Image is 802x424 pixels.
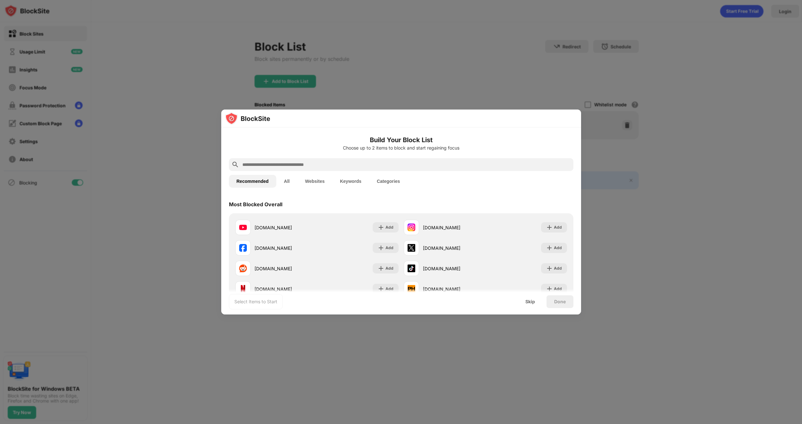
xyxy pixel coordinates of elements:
[231,161,239,168] img: search.svg
[554,224,562,231] div: Add
[423,224,485,231] div: [DOMAIN_NAME]
[423,286,485,292] div: [DOMAIN_NAME]
[229,145,573,151] div: Choose up to 2 items to block and start regaining focus
[225,112,270,125] img: logo-blocksite.svg
[255,265,317,272] div: [DOMAIN_NAME]
[408,224,415,231] img: favicons
[229,201,282,208] div: Most Blocked Overall
[385,245,393,251] div: Add
[554,299,566,304] div: Done
[239,244,247,252] img: favicons
[255,286,317,292] div: [DOMAIN_NAME]
[229,135,573,145] h6: Build Your Block List
[239,224,247,231] img: favicons
[385,286,393,292] div: Add
[234,298,277,305] div: Select Items to Start
[408,285,415,293] img: favicons
[554,265,562,272] div: Add
[239,265,247,272] img: favicons
[255,224,317,231] div: [DOMAIN_NAME]
[408,265,415,272] img: favicons
[408,244,415,252] img: favicons
[255,245,317,251] div: [DOMAIN_NAME]
[670,6,796,72] iframe: Sign in with Google Dialog
[525,299,535,304] div: Skip
[554,245,562,251] div: Add
[554,286,562,292] div: Add
[332,175,369,188] button: Keywords
[276,175,297,188] button: All
[385,265,393,272] div: Add
[297,175,332,188] button: Websites
[423,245,485,251] div: [DOMAIN_NAME]
[239,285,247,293] img: favicons
[229,175,276,188] button: Recommended
[423,265,485,272] div: [DOMAIN_NAME]
[385,224,393,231] div: Add
[369,175,408,188] button: Categories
